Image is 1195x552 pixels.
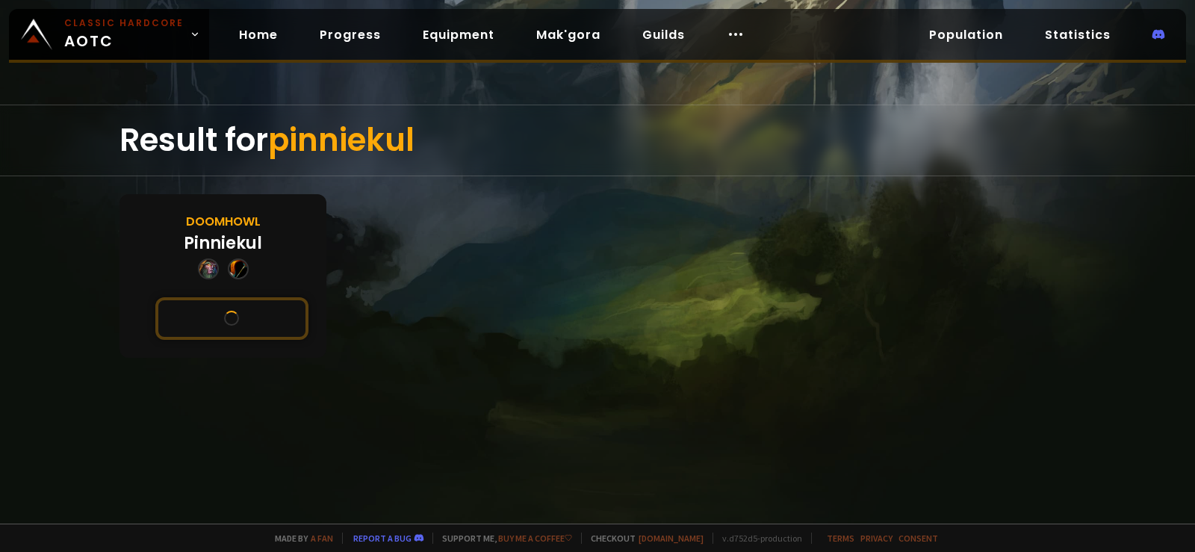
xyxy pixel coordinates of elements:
[917,19,1015,50] a: Population
[184,231,262,255] div: Pinniekul
[898,533,938,544] a: Consent
[311,533,333,544] a: a fan
[630,19,697,50] a: Guilds
[227,19,290,50] a: Home
[64,16,184,52] span: AOTC
[827,533,854,544] a: Terms
[186,212,261,231] div: Doomhowl
[266,533,333,544] span: Made by
[498,533,572,544] a: Buy me a coffee
[411,19,506,50] a: Equipment
[639,533,704,544] a: [DOMAIN_NAME]
[155,297,308,340] button: See this character
[9,9,209,60] a: Classic HardcoreAOTC
[1033,19,1123,50] a: Statistics
[524,19,612,50] a: Mak'gora
[308,19,393,50] a: Progress
[268,118,415,162] span: pinniekul
[581,533,704,544] span: Checkout
[64,16,184,30] small: Classic Hardcore
[432,533,572,544] span: Support me,
[860,533,893,544] a: Privacy
[713,533,802,544] span: v. d752d5 - production
[119,105,1075,176] div: Result for
[353,533,412,544] a: Report a bug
